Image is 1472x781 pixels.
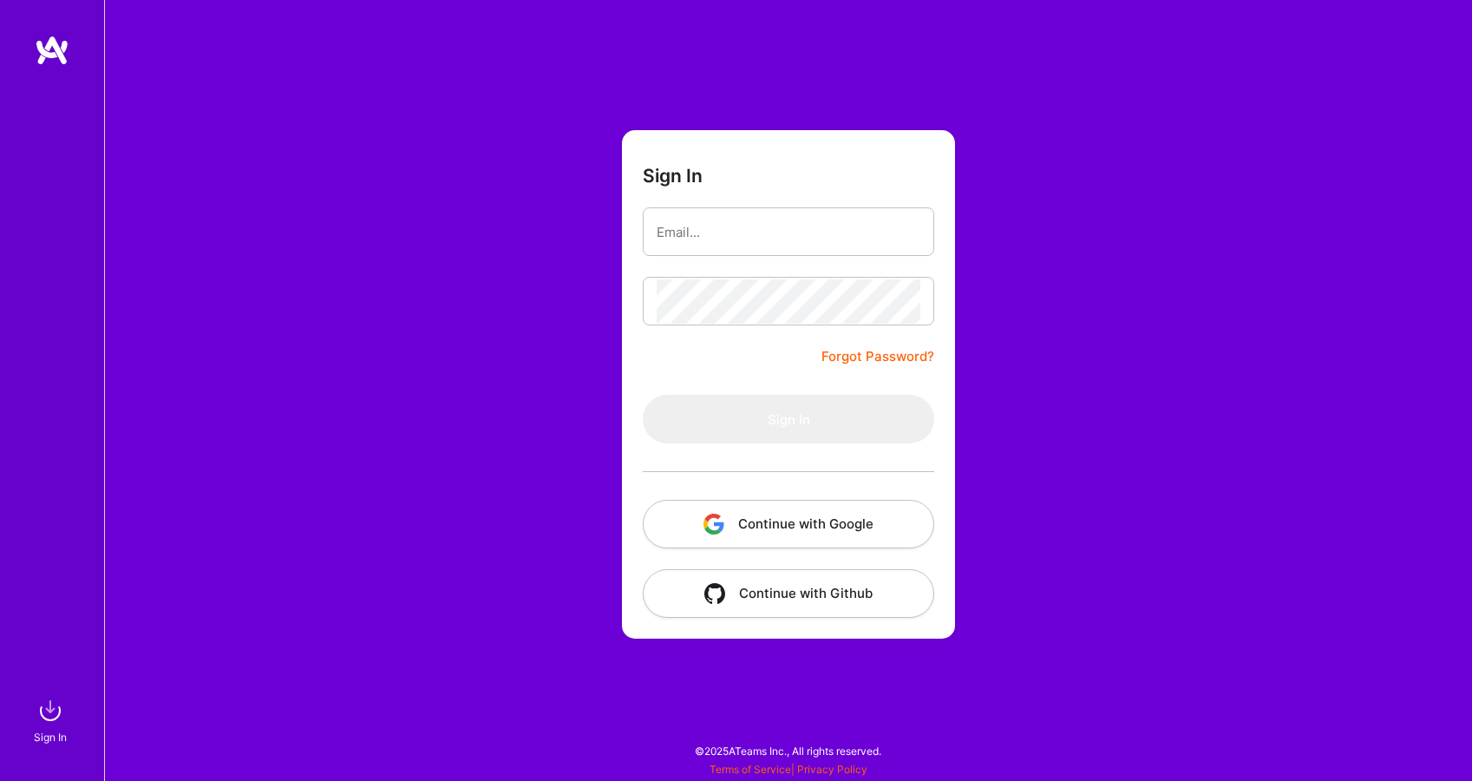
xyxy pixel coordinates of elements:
[821,346,934,367] a: Forgot Password?
[35,35,69,66] img: logo
[33,693,68,728] img: sign in
[104,729,1472,772] div: © 2025 ATeams Inc., All rights reserved.
[703,514,724,535] img: icon
[643,395,934,443] button: Sign In
[704,583,725,604] img: icon
[36,693,68,746] a: sign inSign In
[797,763,867,776] a: Privacy Policy
[657,210,920,254] input: Email...
[710,763,867,776] span: |
[643,165,703,187] h3: Sign In
[643,569,934,618] button: Continue with Github
[34,728,67,746] div: Sign In
[710,763,791,776] a: Terms of Service
[643,500,934,548] button: Continue with Google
